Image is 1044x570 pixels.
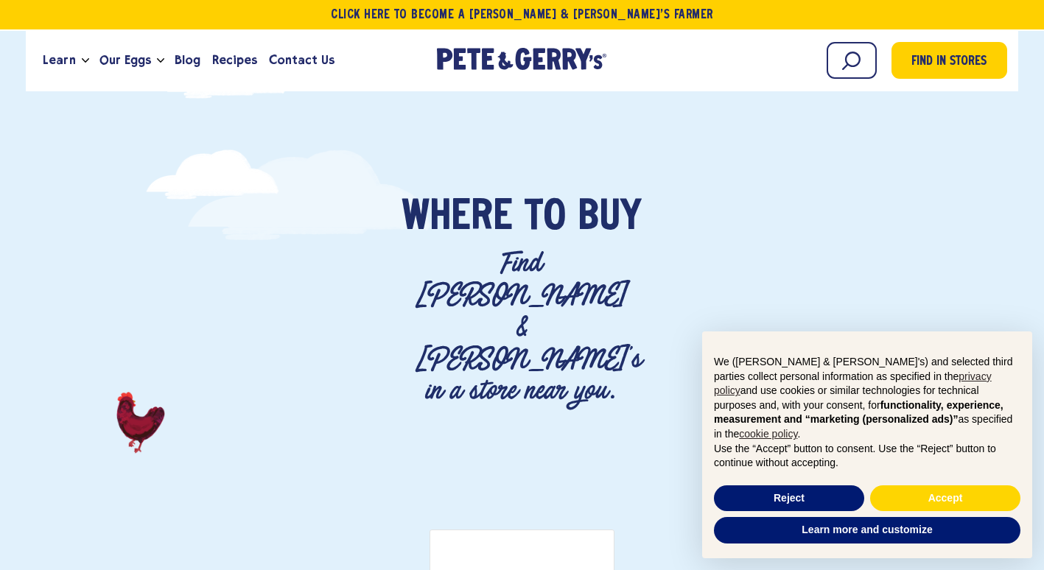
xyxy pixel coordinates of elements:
button: Open the dropdown menu for Learn [82,58,89,63]
span: Find in Stores [911,52,987,72]
input: Search [827,42,877,79]
p: Find [PERSON_NAME] & [PERSON_NAME]'s in a store near you. [416,247,628,407]
button: Learn more and customize [714,517,1020,543]
a: Blog [169,41,206,80]
p: We ([PERSON_NAME] & [PERSON_NAME]'s) and selected third parties collect personal information as s... [714,355,1020,442]
a: Recipes [206,41,263,80]
span: Our Eggs [99,51,151,69]
a: Learn [37,41,81,80]
button: Open the dropdown menu for Our Eggs [157,58,164,63]
button: Reject [714,485,864,512]
a: Find in Stores [891,42,1007,79]
span: Where [402,196,513,240]
span: Blog [175,51,200,69]
span: Contact Us [269,51,334,69]
span: Buy [578,196,642,240]
a: cookie policy [739,428,797,440]
span: Learn [43,51,75,69]
span: Recipes [212,51,257,69]
a: Our Eggs [94,41,157,80]
p: Use the “Accept” button to consent. Use the “Reject” button to continue without accepting. [714,442,1020,471]
button: Accept [870,485,1020,512]
span: To [525,196,566,240]
a: Contact Us [263,41,340,80]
